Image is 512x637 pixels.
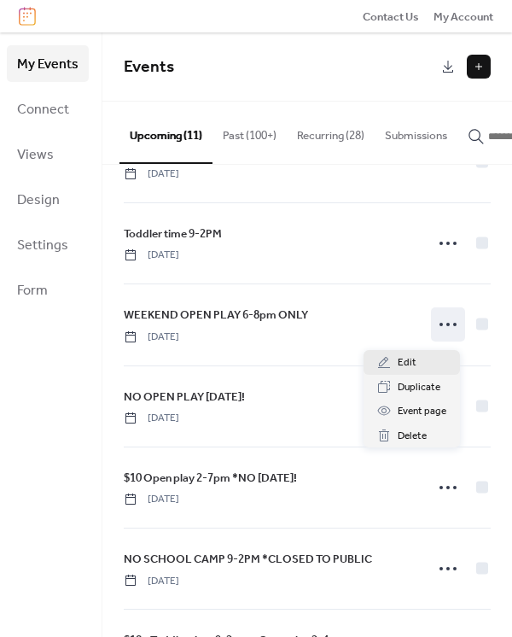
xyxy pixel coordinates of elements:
span: [DATE] [124,330,179,345]
span: Toddler time 9-2PM [124,225,222,243]
img: logo [19,7,36,26]
span: Events [124,51,174,83]
a: Views [7,136,89,172]
span: [DATE] [124,167,179,182]
a: Connect [7,91,89,127]
span: Connect [17,96,69,123]
span: Form [17,278,48,304]
a: WEEKEND OPEN PLAY 6-8pm ONLY [124,306,308,324]
span: Contact Us [363,9,419,26]
span: Edit [398,354,416,371]
span: Settings [17,232,68,259]
a: Design [7,181,89,218]
span: Duplicate [398,379,440,396]
a: My Account [433,8,493,25]
span: Views [17,142,54,168]
a: Settings [7,226,89,263]
span: [DATE] [124,248,179,263]
span: My Account [433,9,493,26]
span: [DATE] [124,574,179,589]
span: Event page [398,403,446,420]
a: Toddler time 9-2PM [124,225,222,243]
button: Past (100+) [212,102,287,161]
span: Design [17,187,60,213]
a: My Events [7,45,89,82]
button: Submissions [375,102,457,161]
a: Contact Us [363,8,419,25]
a: Form [7,272,89,308]
span: [DATE] [124,411,179,426]
span: $10 Open play 2-7pm *NO [DATE]! [124,470,297,487]
span: My Events [17,51,79,78]
span: [DATE] [124,492,179,507]
a: NO SCHOOL CAMP 9-2PM *CLOSED TO PUBLIC [124,550,372,569]
button: Recurring (28) [287,102,375,161]
span: NO SCHOOL CAMP 9-2PM *CLOSED TO PUBLIC [124,551,372,568]
button: Upcoming (11) [119,102,212,163]
a: NO OPEN PLAY [DATE]! [124,388,245,406]
span: Delete [398,428,427,445]
a: $10 Open play 2-7pm *NO [DATE]! [124,469,297,488]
